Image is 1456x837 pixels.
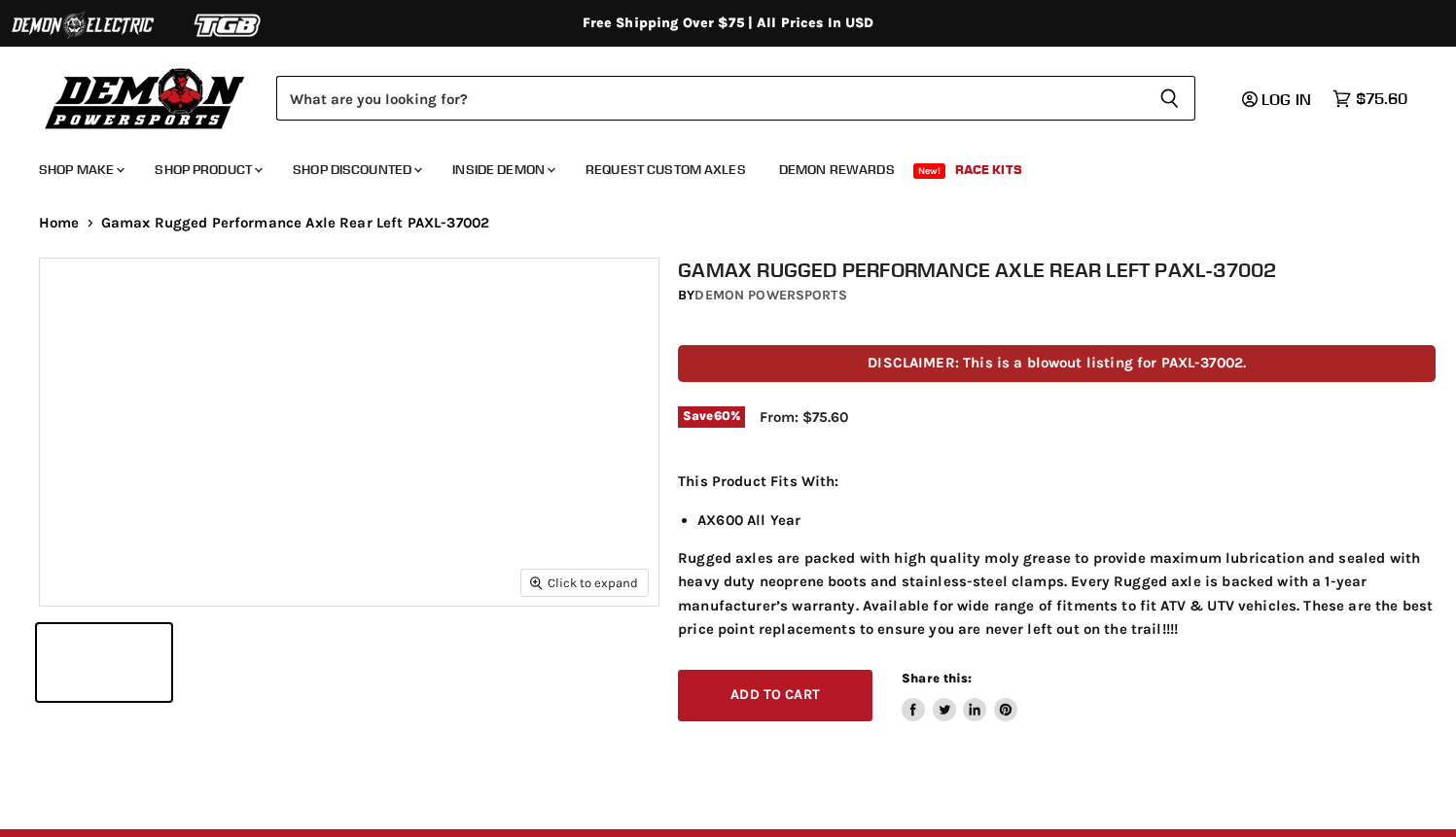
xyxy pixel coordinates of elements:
img: TGB Logo 2 [156,7,302,44]
a: Demon Powersports [694,287,846,303]
li: AX600 All Year [697,508,1436,532]
img: Demon Powersports [39,63,252,132]
img: Demon Electric Logo 2 [10,7,156,44]
span: Gamax Rugged Performance Axle Rear Left PAXL-37002 [101,215,490,231]
a: Demon Rewards [764,150,909,190]
span: $75.60 [1356,89,1407,108]
button: Click to expand [521,570,648,596]
a: Request Custom Axles [571,150,761,190]
p: DISCLAIMER: This is a blowout listing for PAXL-37002. [678,345,1436,381]
span: Log in [1261,89,1311,109]
h1: Gamax Rugged Performance Axle Rear Left PAXL-37002 [678,258,1436,282]
span: Save % [678,406,745,428]
a: $75.60 [1323,85,1417,113]
aside: Share this: [902,670,1017,721]
a: Shop Make [24,150,136,190]
div: Rugged axles are packed with high quality moly grease to provide maximum lubrication and sealed w... [678,470,1436,641]
button: Gamax Rugged Performance Axle Rear Left PAXL-37002 thumbnail [37,624,171,701]
p: This Product Fits With: [678,470,1436,493]
a: Race Kits [941,150,1037,190]
form: Product [276,76,1195,121]
input: Search [276,76,1144,121]
span: From: $75.60 [760,408,848,426]
div: by [678,285,1436,306]
a: Shop Product [140,150,274,190]
button: Search [1144,76,1195,121]
span: New! [913,163,946,179]
span: Click to expand [530,575,638,590]
span: 60 [714,408,730,423]
span: Add to cart [730,686,820,703]
span: Share this: [902,671,972,685]
a: Inside Demon [438,150,567,190]
a: Log in [1233,90,1323,108]
a: Shop Discounted [278,150,434,190]
a: Home [39,215,80,231]
ul: Main menu [24,142,1403,190]
button: Add to cart [678,670,872,721]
